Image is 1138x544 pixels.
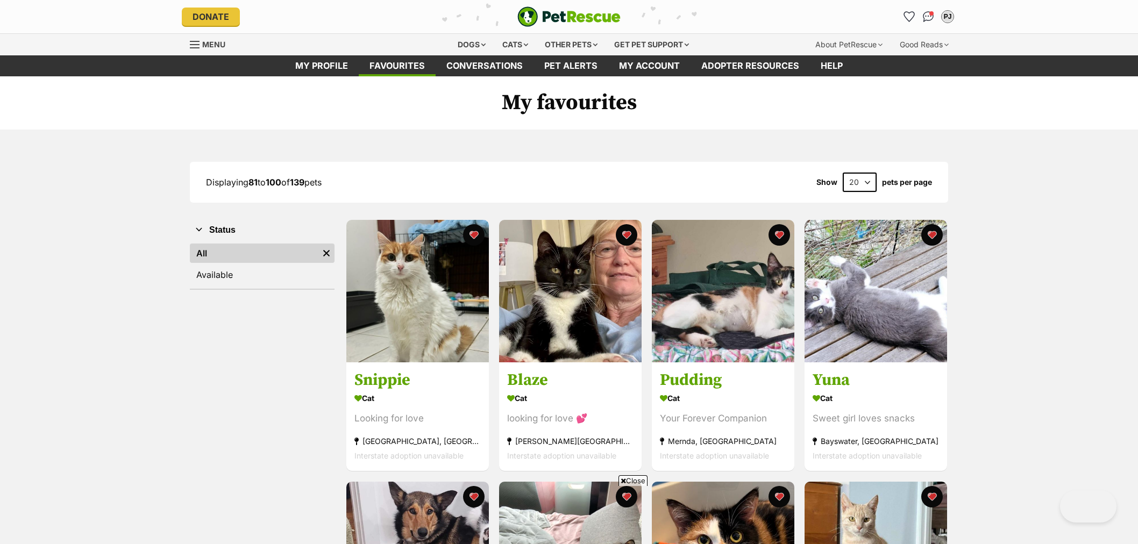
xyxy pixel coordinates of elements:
a: Favourites [359,55,436,76]
button: My account [939,8,956,25]
h3: Pudding [660,370,786,391]
iframe: Help Scout Beacon - Open [1060,490,1116,522]
div: [PERSON_NAME][GEOGRAPHIC_DATA] [507,434,634,449]
div: Looking for love [354,412,481,426]
div: Get pet support [607,34,696,55]
a: Donate [182,8,240,26]
a: Yuna Cat Sweet girl loves snacks Bayswater, [GEOGRAPHIC_DATA] Interstate adoption unavailable fav... [805,362,947,471]
div: Sweet girl loves snacks [813,412,939,426]
iframe: Advertisement [373,490,765,539]
a: Conversations [920,8,937,25]
span: Interstate adoption unavailable [660,452,769,461]
a: Blaze Cat looking for love 💕 [PERSON_NAME][GEOGRAPHIC_DATA] Interstate adoption unavailable favou... [499,362,642,471]
strong: 81 [248,177,258,188]
img: logo-e224e6f780fb5917bec1dbf3a21bbac754714ae5b6737aabdf751b685950b380.svg [517,6,621,27]
button: favourite [769,224,790,246]
a: Menu [190,34,233,53]
div: About PetRescue [808,34,890,55]
div: Cat [507,391,634,406]
a: Adopter resources [691,55,810,76]
div: Mernda, [GEOGRAPHIC_DATA] [660,434,786,449]
a: My account [608,55,691,76]
img: chat-41dd97257d64d25036548639549fe6c8038ab92f7586957e7f3b1b290dea8141.svg [923,11,934,22]
div: looking for love 💕 [507,412,634,426]
a: My profile [284,55,359,76]
span: Menu [202,40,225,49]
div: Cat [813,391,939,406]
div: Cat [660,391,786,406]
button: favourite [463,224,485,246]
span: Show [816,178,837,187]
a: Remove filter [318,244,335,263]
a: Available [190,265,335,284]
img: Yuna [805,220,947,362]
div: Cats [495,34,536,55]
a: Pudding Cat Your Forever Companion Mernda, [GEOGRAPHIC_DATA] Interstate adoption unavailable favo... [652,362,794,471]
span: Interstate adoption unavailable [354,452,464,461]
span: Interstate adoption unavailable [507,452,616,461]
strong: 100 [266,177,281,188]
button: favourite [616,224,637,246]
a: Pet alerts [534,55,608,76]
a: All [190,244,318,263]
a: Snippie Cat Looking for love [GEOGRAPHIC_DATA], [GEOGRAPHIC_DATA] Interstate adoption unavailable... [346,362,489,471]
div: Good Reads [892,34,956,55]
button: Status [190,223,335,237]
div: [GEOGRAPHIC_DATA], [GEOGRAPHIC_DATA] [354,434,481,449]
h3: Blaze [507,370,634,391]
a: Help [810,55,853,76]
div: Dogs [450,34,493,55]
img: Pudding [652,220,794,362]
span: Close [618,475,648,486]
button: favourite [769,486,790,507]
img: Blaze [499,220,642,362]
a: Favourites [900,8,917,25]
label: pets per page [882,178,932,187]
div: Other pets [537,34,605,55]
span: Displaying to of pets [206,177,322,188]
h3: Snippie [354,370,481,391]
button: favourite [921,224,943,246]
ul: Account quick links [900,8,956,25]
img: Snippie [346,220,489,362]
div: Cat [354,391,481,406]
div: PJ [942,11,953,22]
span: Interstate adoption unavailable [813,452,922,461]
a: conversations [436,55,534,76]
div: Your Forever Companion [660,412,786,426]
strong: 139 [290,177,304,188]
button: favourite [921,486,943,507]
div: Bayswater, [GEOGRAPHIC_DATA] [813,434,939,449]
a: PetRescue [517,6,621,27]
h3: Yuna [813,370,939,391]
div: Status [190,241,335,289]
